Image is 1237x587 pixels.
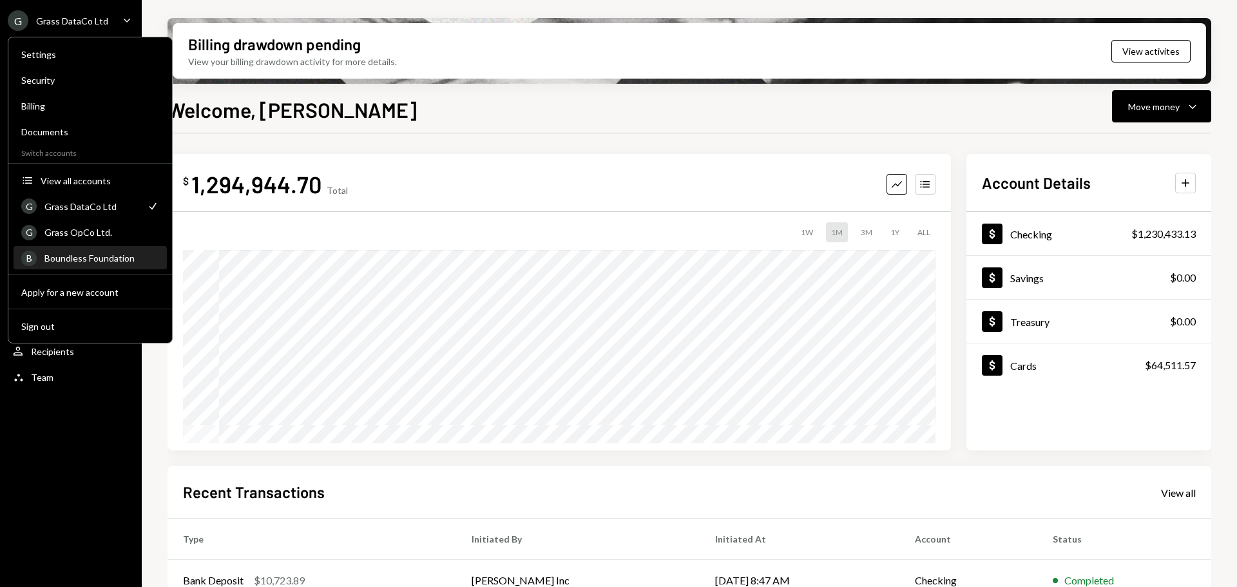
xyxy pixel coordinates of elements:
[21,287,159,298] div: Apply for a new account
[1170,314,1196,329] div: $0.00
[31,346,74,357] div: Recipients
[885,222,905,242] div: 1Y
[14,68,167,91] a: Security
[14,315,167,338] button: Sign out
[21,49,159,60] div: Settings
[1010,228,1052,240] div: Checking
[8,10,28,31] div: G
[14,220,167,244] a: GGrass OpCo Ltd.
[1111,40,1191,63] button: View activites
[21,101,159,111] div: Billing
[44,253,159,264] div: Boundless Foundation
[966,300,1211,343] a: Treasury$0.00
[21,126,159,137] div: Documents
[41,175,159,186] div: View all accounts
[1170,270,1196,285] div: $0.00
[8,365,134,389] a: Team
[966,212,1211,255] a: Checking$1,230,433.13
[826,222,848,242] div: 1M
[912,222,935,242] div: ALL
[1161,486,1196,499] div: View all
[191,169,321,198] div: 1,294,944.70
[14,169,167,193] button: View all accounts
[8,340,134,363] a: Recipients
[14,246,167,269] a: BBoundless Foundation
[1145,358,1196,373] div: $64,511.57
[856,222,877,242] div: 3M
[1128,100,1180,113] div: Move money
[1010,272,1044,284] div: Savings
[700,519,899,560] th: Initiated At
[44,201,139,212] div: Grass DataCo Ltd
[1131,226,1196,242] div: $1,230,433.13
[168,519,456,560] th: Type
[21,251,37,266] div: B
[1112,90,1211,122] button: Move money
[168,97,417,122] h1: Welcome, [PERSON_NAME]
[966,256,1211,299] a: Savings$0.00
[21,321,159,332] div: Sign out
[183,175,189,188] div: $
[8,146,172,158] div: Switch accounts
[21,75,159,86] div: Security
[1161,485,1196,499] a: View all
[21,198,37,214] div: G
[21,225,37,240] div: G
[31,372,53,383] div: Team
[327,185,348,196] div: Total
[44,227,159,238] div: Grass OpCo Ltd.
[14,281,167,304] button: Apply for a new account
[14,43,167,66] a: Settings
[14,94,167,117] a: Billing
[1010,360,1037,372] div: Cards
[188,34,361,55] div: Billing drawdown pending
[36,15,108,26] div: Grass DataCo Ltd
[899,519,1037,560] th: Account
[14,120,167,143] a: Documents
[1037,519,1211,560] th: Status
[1010,316,1050,328] div: Treasury
[456,519,700,560] th: Initiated By
[183,481,325,503] h2: Recent Transactions
[796,222,818,242] div: 1W
[982,172,1091,193] h2: Account Details
[188,55,397,68] div: View your billing drawdown activity for more details.
[966,343,1211,387] a: Cards$64,511.57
